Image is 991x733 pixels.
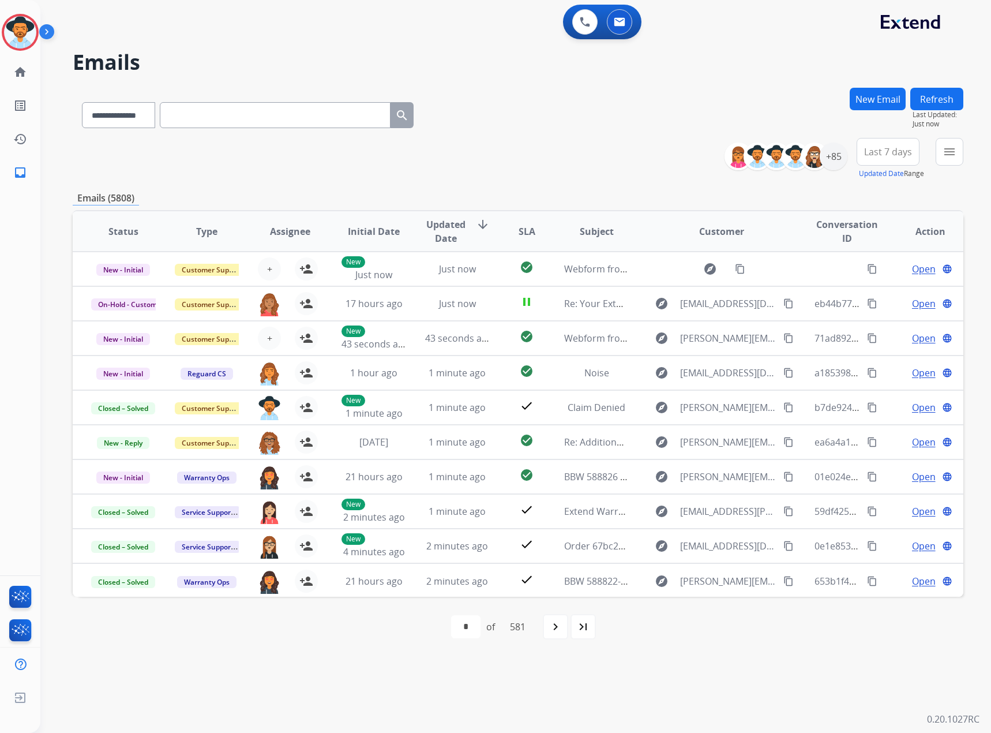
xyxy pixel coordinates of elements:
[942,368,952,378] mat-icon: language
[429,470,486,483] span: 1 minute ago
[177,576,237,588] span: Warranty Ops
[355,268,392,281] span: Just now
[783,541,794,551] mat-icon: content_copy
[783,472,794,482] mat-icon: content_copy
[350,366,397,379] span: 1 hour ago
[520,537,534,551] mat-icon: check
[96,333,150,345] span: New - Initial
[655,401,669,414] mat-icon: explore
[520,503,534,517] mat-icon: check
[943,145,956,159] mat-icon: menu
[425,218,467,245] span: Updated Date
[258,257,281,281] button: +
[680,539,778,553] span: [EMAIL_ADDRESS][DOMAIN_NAME]
[564,540,770,552] span: Order 67bc23d9-0512-4a02-80cb-b28805adfb6a
[520,433,534,447] mat-icon: check_circle
[655,504,669,518] mat-icon: explore
[299,470,313,484] mat-icon: person_add
[814,505,988,518] span: 59df425c-43a3-4475-85fb-2933e9b99c48
[655,574,669,588] mat-icon: explore
[258,327,281,350] button: +
[395,109,409,122] mat-icon: search
[91,402,155,414] span: Closed – Solved
[655,366,669,380] mat-icon: explore
[783,298,794,309] mat-icon: content_copy
[4,16,36,48] img: avatar
[299,297,313,311] mat-icon: person_add
[91,541,155,553] span: Closed – Solved
[850,88,906,110] button: New Email
[912,435,936,449] span: Open
[735,264,745,274] mat-icon: content_copy
[680,470,778,484] span: [PERSON_NAME][EMAIL_ADDRESS][DOMAIN_NAME]
[564,436,678,448] span: Re: Additional Information
[346,575,403,588] span: 21 hours ago
[564,575,713,588] span: BBW 588822- CONTRACT REQUEST
[520,364,534,378] mat-icon: check_circle
[108,225,138,238] span: Status
[196,225,217,238] span: Type
[867,264,877,274] mat-icon: content_copy
[814,218,879,245] span: Conversation ID
[270,225,310,238] span: Assignee
[576,620,590,634] mat-icon: last_page
[912,539,936,553] span: Open
[346,407,403,420] span: 1 minute ago
[783,402,794,413] mat-icon: content_copy
[258,465,281,489] img: agent-avatar
[564,297,712,310] span: Re: Your Extend claim is approved
[175,541,241,553] span: Service Support
[520,295,534,309] mat-icon: pause
[680,297,778,311] span: [EMAIL_ADDRESS][DOMAIN_NAME]
[299,331,313,345] mat-icon: person_add
[859,169,924,178] span: Range
[258,361,281,386] img: agent-avatar
[13,99,27,113] mat-icon: list_alt
[564,263,825,275] span: Webform from [EMAIL_ADDRESS][DOMAIN_NAME] on [DATE]
[942,333,952,343] mat-icon: language
[867,298,877,309] mat-icon: content_copy
[343,511,405,523] span: 2 minutes ago
[258,500,281,524] img: agent-avatar
[680,504,778,518] span: [EMAIL_ADDRESS][PERSON_NAME][DOMAIN_NAME]
[520,573,534,586] mat-icon: check
[520,399,534,413] mat-icon: check
[912,574,936,588] span: Open
[258,292,281,316] img: agent-avatar
[359,436,388,448] span: [DATE]
[913,110,963,119] span: Last Updated:
[655,435,669,449] mat-icon: explore
[346,470,403,483] span: 21 hours ago
[258,570,281,594] img: agent-avatar
[181,368,233,380] span: Reguard CS
[942,472,952,482] mat-icon: language
[299,401,313,414] mat-icon: person_add
[699,225,744,238] span: Customer
[783,368,794,378] mat-icon: content_copy
[867,472,877,482] mat-icon: content_copy
[341,326,365,337] p: New
[549,620,562,634] mat-icon: navigate_next
[912,331,936,345] span: Open
[680,401,778,414] span: [PERSON_NAME][EMAIL_ADDRESS][DOMAIN_NAME]
[341,533,365,545] p: New
[864,149,912,154] span: Last 7 days
[564,505,844,518] span: Extend Warranty Claim 8915cae0-42db-4578-a878-c7d38e983e23
[584,366,609,379] span: Noise
[501,615,535,638] div: 581
[13,65,27,79] mat-icon: home
[814,575,986,588] span: 653b1f48-ab64-4cbf-bb13-f651d9f72e10
[267,331,272,345] span: +
[341,338,409,350] span: 43 seconds ago
[814,470,990,483] span: 01e024ef-984a-4bc9-a971-a357be77eea0
[13,166,27,179] mat-icon: inbox
[783,506,794,517] mat-icon: content_copy
[655,470,669,484] mat-icon: explore
[814,366,989,379] span: a185398e-97fa-4737-8ed7-826f4b678be9
[258,396,281,420] img: agent-avatar
[680,331,778,345] span: [PERSON_NAME][EMAIL_ADDRESS][DOMAIN_NAME]
[425,332,493,345] span: 43 seconds ago
[814,401,989,414] span: b7de9242-d6ed-4fee-ad2f-a91d78455fb3
[680,435,778,449] span: [PERSON_NAME][EMAIL_ADDRESS][DOMAIN_NAME]
[912,470,936,484] span: Open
